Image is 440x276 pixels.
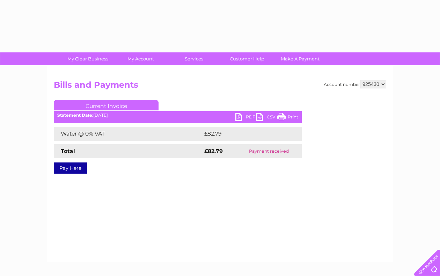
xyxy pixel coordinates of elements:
[61,148,75,154] strong: Total
[59,52,117,65] a: My Clear Business
[54,80,386,93] h2: Bills and Payments
[236,144,302,158] td: Payment received
[256,113,277,123] a: CSV
[54,113,302,118] div: [DATE]
[54,100,159,110] a: Current Invoice
[57,112,93,118] b: Statement Date:
[112,52,170,65] a: My Account
[235,113,256,123] a: PDF
[324,80,386,88] div: Account number
[165,52,223,65] a: Services
[204,148,223,154] strong: £82.79
[54,162,87,174] a: Pay Here
[271,52,329,65] a: Make A Payment
[203,127,287,141] td: £82.79
[54,127,203,141] td: Water @ 0% VAT
[218,52,276,65] a: Customer Help
[277,113,298,123] a: Print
